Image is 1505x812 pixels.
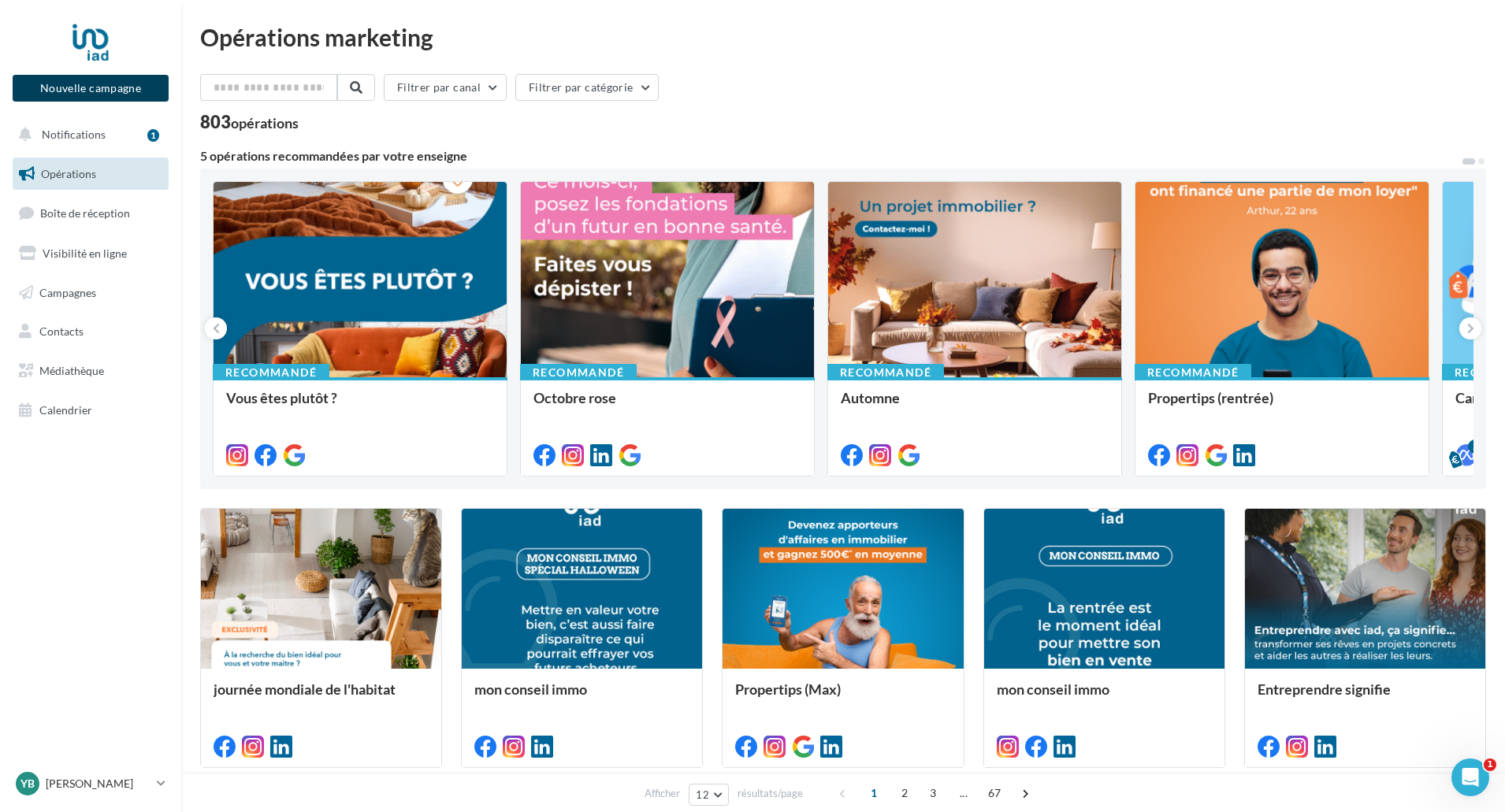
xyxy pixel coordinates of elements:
[39,403,92,417] span: Calendrier
[9,237,172,270] a: Visibilité en ligne
[20,776,35,792] span: YB
[9,276,172,310] a: Campagnes
[1148,390,1416,421] div: Propertips (rentrée)
[1135,364,1251,381] div: Recommandé
[645,786,680,801] span: Afficher
[213,364,329,381] div: Recommandé
[9,315,172,348] a: Contacts
[214,681,429,713] div: journée mondiale de l'habitat
[200,113,299,131] div: 803
[920,780,946,806] span: 3
[1484,758,1496,771] span: 1
[147,129,159,142] div: 1
[982,780,1008,806] span: 67
[39,324,84,338] span: Contacts
[689,784,729,806] button: 12
[231,116,299,130] div: opérations
[42,128,106,141] span: Notifications
[735,681,950,713] div: Propertips (Max)
[9,354,172,387] a: Médiathèque
[520,364,637,381] div: Recommandé
[951,780,976,806] span: ...
[13,769,169,799] a: YB [PERSON_NAME]
[46,776,150,792] p: [PERSON_NAME]
[861,780,886,806] span: 1
[41,167,96,180] span: Opérations
[39,364,104,377] span: Médiathèque
[515,74,659,101] button: Filtrer par catégorie
[9,394,172,427] a: Calendrier
[738,786,803,801] span: résultats/page
[9,158,172,191] a: Opérations
[1258,681,1473,713] div: Entreprendre signifie
[13,75,169,102] button: Nouvelle campagne
[384,74,507,101] button: Filtrer par canal
[1468,439,1482,454] div: 5
[696,788,709,801] span: 12
[841,390,1109,421] div: Automne
[200,25,1486,49] div: Opérations marketing
[892,780,917,806] span: 2
[39,285,96,298] span: Campagnes
[43,247,127,260] span: Visibilité en ligne
[226,390,494,421] div: Vous êtes plutôt ?
[40,206,130,220] span: Boîte de réception
[827,364,944,381] div: Recommandé
[200,150,1461,162] div: 5 opérations recommandées par votre enseigne
[9,118,165,151] button: Notifications 1
[9,196,172,230] a: Boîte de réception
[533,390,801,421] div: Octobre rose
[997,681,1212,713] div: mon conseil immo
[1451,758,1489,796] iframe: Intercom live chat
[474,681,689,713] div: mon conseil immo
